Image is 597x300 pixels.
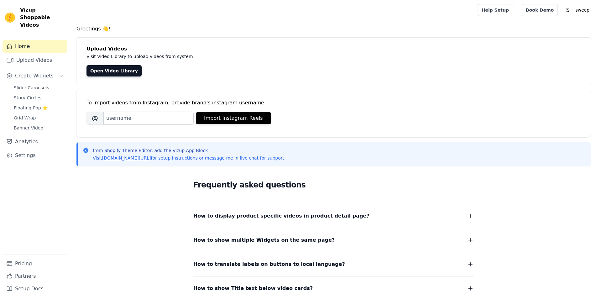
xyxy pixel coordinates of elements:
[14,125,43,131] span: Banner Video
[76,25,591,33] h4: Greetings 👋!
[10,93,67,102] a: Story Circles
[93,147,285,154] p: from Shopify Theme Editor, add the Vizup App Block
[86,53,367,60] p: Visit Video Library to upload videos from system
[3,282,67,295] a: Setup Docs
[10,83,67,92] a: Slider Carousels
[193,260,345,269] span: How to translate labels on buttons to local language?
[103,112,194,125] input: username
[14,85,49,91] span: Slider Carousels
[193,179,474,191] h2: Frequently asked questions
[3,40,67,53] a: Home
[193,212,474,220] button: How to display product specific videos in product detail page?
[20,6,65,29] span: Vizup Shoppable Videos
[196,112,271,124] button: Import Instagram Reels
[14,95,41,101] span: Story Circles
[478,4,513,16] a: Help Setup
[3,149,67,162] a: Settings
[193,260,474,269] button: How to translate labels on buttons to local language?
[15,72,54,80] span: Create Widgets
[566,7,570,13] text: S
[102,155,151,161] a: [DOMAIN_NAME][URL]
[10,124,67,132] a: Banner Video
[522,4,558,16] a: Book Demo
[86,99,581,107] div: To import videos from Instagram, provide brand's instagram username
[10,103,67,112] a: Floating-Pop ⭐
[3,135,67,148] a: Analytics
[86,65,142,76] a: Open Video Library
[86,112,103,125] span: @
[3,70,67,82] button: Create Widgets
[93,155,285,161] p: Visit for setup instructions or message me in live chat for support.
[10,113,67,122] a: Grid Wrap
[563,4,592,16] button: S sweep
[3,257,67,270] a: Pricing
[14,105,48,111] span: Floating-Pop ⭐
[14,115,36,121] span: Grid Wrap
[193,284,313,293] span: How to show Title text below video cards?
[86,45,581,53] h4: Upload Videos
[3,270,67,282] a: Partners
[193,284,474,293] button: How to show Title text below video cards?
[573,4,592,16] p: sweep
[193,236,474,245] button: How to show multiple Widgets on the same page?
[3,54,67,66] a: Upload Videos
[193,236,335,245] span: How to show multiple Widgets on the same page?
[5,13,15,23] img: Vizup
[193,212,369,220] span: How to display product specific videos in product detail page?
